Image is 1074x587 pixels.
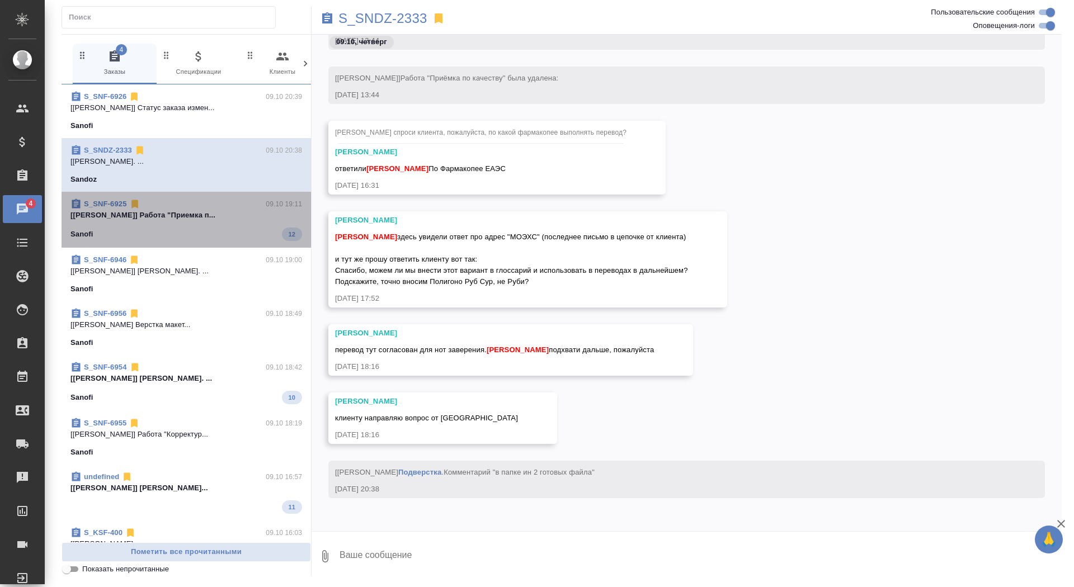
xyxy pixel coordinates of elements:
input: Поиск [69,10,275,25]
p: 09.10 16:03 [266,527,302,538]
div: [PERSON_NAME] [335,328,654,339]
div: S_SNF-694609.10 19:00[[PERSON_NAME]] [PERSON_NAME]. ...Sanofi [62,248,311,301]
p: 09.10 19:11 [266,198,302,210]
div: [DATE] 20:38 [335,484,1006,495]
div: S_SNF-692609.10 20:39[[PERSON_NAME]] Статус заказа измен...Sanofi [62,84,311,138]
span: Пометить все прочитанными [68,546,305,558]
p: [[PERSON_NAME]] Статус заказа измен... [70,102,302,113]
p: Sanofi [70,120,93,131]
div: [DATE] 13:44 [335,89,1006,101]
p: Sanofi [70,447,93,458]
div: [PERSON_NAME] [335,146,626,158]
span: Комментарий "в папке ин 2 готовых файла" [444,468,595,476]
div: [DATE] 18:16 [335,361,654,372]
span: 4 [116,44,127,55]
div: [PERSON_NAME] [335,396,518,407]
span: ответили По Фармакопее ЕАЭС [335,164,506,173]
span: [PERSON_NAME] [335,233,397,241]
p: 09.10 18:19 [266,418,302,429]
a: S_SNF-6954 [84,363,127,371]
p: Sanofi [70,337,93,348]
p: [[PERSON_NAME] Верстка макет... [70,319,302,330]
svg: Зажми и перетащи, чтобы поменять порядок вкладок [77,50,88,60]
span: Спецификации [161,50,236,77]
span: [PERSON_NAME] спроси клиента, пожалуйста, по какой фармакопее выполнять перевод? [335,129,626,136]
span: 10 [282,392,302,403]
div: [DATE] 18:16 [335,429,518,441]
a: undefined [84,472,119,481]
p: 09.10, четверг [336,36,387,48]
span: [PERSON_NAME] [487,345,549,354]
span: 11 [282,501,302,513]
p: [[PERSON_NAME]] [PERSON_NAME]... [70,482,302,494]
p: Sanofi [70,229,93,240]
a: S_SNF-6926 [84,92,126,101]
svg: Отписаться [125,527,136,538]
span: [[PERSON_NAME]] [335,74,558,82]
span: [PERSON_NAME] [366,164,428,173]
span: Заказы [77,50,152,77]
span: Показать непрочитанные [82,564,169,575]
a: S_SNF-6956 [84,309,126,318]
a: S_SNDZ-2333 [84,146,132,154]
span: 12 [282,229,302,240]
svg: Отписаться [129,254,140,266]
div: S_SNF-692509.10 19:11[[PERSON_NAME]] Работа "Приемка п...Sanofi12 [62,192,311,248]
svg: Зажми и перетащи, чтобы поменять порядок вкладок [245,50,256,60]
p: Sandoz [70,174,97,185]
p: Sanofi [70,283,93,295]
a: S_SNF-6946 [84,255,126,264]
svg: Отписаться [129,308,140,319]
p: 09.10 20:39 [266,91,302,102]
p: 09.10 16:57 [266,471,302,482]
span: перевод тут согласован для нот заверения. подхвати дальше, пожалуйста [335,345,654,354]
p: [[PERSON_NAME]] [PERSON_NAME]. ... [70,373,302,384]
svg: Отписаться [134,145,145,156]
p: 09.10 20:38 [266,145,302,156]
div: undefined09.10 16:57[[PERSON_NAME]] [PERSON_NAME]...11 [62,465,311,520]
svg: Отписаться [129,91,140,102]
a: Подверстка [398,468,441,476]
p: [[PERSON_NAME]... [70,538,302,550]
svg: Отписаться [129,418,140,429]
span: Клиенты [245,50,320,77]
svg: Отписаться [121,471,133,482]
div: S_SNF-695609.10 18:49[[PERSON_NAME] Верстка макет...Sanofi [62,301,311,355]
p: 09.10 19:00 [266,254,302,266]
p: [[PERSON_NAME]] [PERSON_NAME]. ... [70,266,302,277]
div: [DATE] 17:52 [335,293,688,304]
div: S_SNF-695509.10 18:19[[PERSON_NAME]] Работа "Корректур...Sanofi [62,411,311,465]
a: S_KSF-400 [84,528,123,537]
span: клиенту направляю вопрос от [GEOGRAPHIC_DATA] [335,414,518,422]
a: 4 [3,195,42,223]
svg: Отписаться [129,198,140,210]
span: 4 [22,198,39,209]
div: [DATE] 16:31 [335,180,626,191]
span: Оповещения-логи [973,20,1035,31]
button: Пометить все прочитанными [62,542,311,562]
span: 🙏 [1039,528,1058,551]
a: S_SNF-6955 [84,419,126,427]
button: 🙏 [1035,526,1063,553]
span: здесь увидели ответ про адрес "МОЭХС" (последнее письмо в цепочке от клиента) и тут же прошу отве... [335,233,688,286]
p: 09.10 18:42 [266,362,302,373]
div: [PERSON_NAME] [335,215,688,226]
p: 09.10 18:49 [266,308,302,319]
svg: Отписаться [129,362,140,373]
span: Пользовательские сообщения [931,7,1035,18]
span: [[PERSON_NAME] . [335,468,595,476]
div: S_SNF-695409.10 18:42[[PERSON_NAME]] [PERSON_NAME]. ...Sanofi10 [62,355,311,411]
div: S_SNDZ-233309.10 20:38[[PERSON_NAME]. ...Sandoz [62,138,311,192]
p: [[PERSON_NAME]] Работа "Приемка п... [70,210,302,221]
svg: Зажми и перетащи, чтобы поменять порядок вкладок [161,50,172,60]
a: S_SNDZ-2333 [338,13,427,24]
span: Работа "Приёмка по качеству" была удалена: [401,74,559,82]
div: S_KSF-40009.10 16:03[[PERSON_NAME]...Красфарма [62,520,311,574]
p: [[PERSON_NAME]] Работа "Корректур... [70,429,302,440]
p: Sanofi [70,392,93,403]
a: S_SNF-6925 [84,200,127,208]
p: [[PERSON_NAME]. ... [70,156,302,167]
